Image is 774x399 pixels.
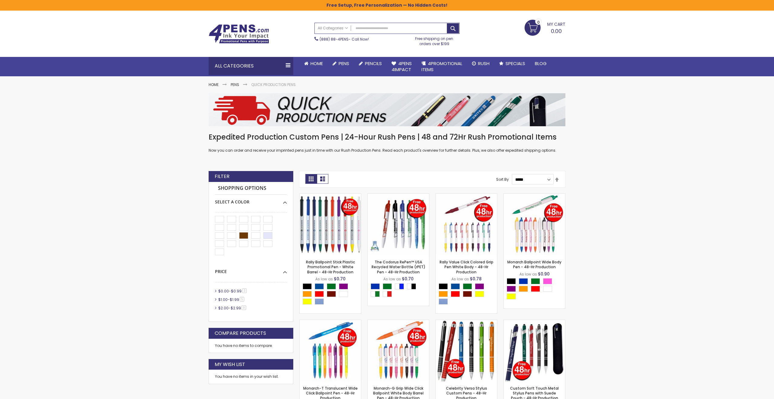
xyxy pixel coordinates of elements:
div: Red [451,291,460,297]
a: Monarch-G Grip Wide Click Ballpoint White Body Barrel Pen - 48-Hr Production [368,320,429,325]
div: All Categories [209,57,293,75]
a: Specials [494,57,530,70]
img: Celebrity Versa Stylus Custom Pens - 48-Hr Production [436,320,497,381]
div: Green [463,283,472,289]
strong: Quick Production Pens [251,82,296,87]
img: Monarch-T Translucent Wide Click Ballpoint Pen - 48-Hr Production [300,320,361,381]
div: Black [439,283,448,289]
span: Blog [535,60,547,67]
strong: Shopping Options [215,182,287,195]
span: $1.00 [218,297,228,302]
div: Select A Color [439,283,497,306]
a: Custom Soft Touch Metal Stylus Pens with Suede Pouch - 48-Hr Production [504,320,565,325]
span: As low as [383,276,401,282]
span: 3 [242,289,247,293]
div: Red [315,291,324,297]
span: $1.99 [230,297,239,302]
img: Monarch-G Grip Wide Click Ballpoint White Body Barrel Pen - 48-Hr Production [368,320,429,381]
span: - Call Now! [320,37,369,42]
span: $0.90 [538,271,550,277]
a: 0.00 0 [525,20,565,35]
a: Celebrity Versa Stylus Custom Pens - 48-Hr Production [436,320,497,325]
span: Rush [478,60,489,67]
div: Price [215,264,287,275]
div: Maroon [463,291,472,297]
div: Blue [519,278,528,284]
div: Green [531,278,540,284]
div: Orange [519,286,528,292]
img: Monarch Ballpoint Wide Body Pen - 48-Hr Production [504,194,565,255]
span: As low as [519,272,537,277]
a: Rally Ballpoint Stick Plastic Promotional Pen - White Barrel - 48-Hr Production [300,193,361,199]
span: As low as [315,276,333,282]
div: Free shipping on pen orders over $199 [409,34,460,46]
a: Monarch Ballpoint Wide Body Pen - 48-Hr Production [507,259,561,269]
a: $0.00-$0.993 [217,289,249,294]
img: Quick Production Pens [209,93,565,126]
div: Dark Blue [451,283,460,289]
a: Home [299,57,328,70]
a: Pencils [354,57,387,70]
span: $0.70 [402,276,414,282]
span: $0.78 [470,276,482,282]
div: Green [327,283,336,289]
span: Home [311,60,323,67]
a: $2.00-$2.999 [217,305,248,311]
h1: Expedited Production Custom Pens | 24-Hour Rush Pens | 48 and 72Hr Rush Promotional Items [209,132,565,142]
strong: Grid [305,174,317,184]
a: Home [209,82,219,87]
div: Blue [371,283,380,289]
span: 9 [242,305,246,310]
span: $0.00 [218,289,229,294]
strong: Filter [215,173,229,180]
div: Green [383,283,392,289]
span: 5 [240,297,244,302]
a: Blog [530,57,551,70]
div: Purple [339,283,348,289]
span: As low as [451,276,469,282]
div: Yellow [303,298,312,305]
div: Pacific Blue [315,298,324,305]
span: All Categories [318,26,348,31]
span: Pens [339,60,349,67]
div: Select A Color [303,283,361,306]
a: Rally Ballpoint Stick Plastic Promotional Pen - White Barrel - 48-Hr Production [306,259,355,274]
div: Select A Color [371,283,429,298]
div: You have no items to compare. [209,339,293,353]
div: Orange [303,291,312,297]
a: 4Pens4impact [387,57,417,77]
div: Maroon [327,291,336,297]
div: Red [531,286,540,292]
div: White [339,291,348,297]
span: 0.00 [551,27,562,35]
span: $2.99 [231,305,241,311]
span: Pencils [365,60,382,67]
a: All Categories [315,23,351,33]
div: Yellow [475,291,484,297]
a: The Codorus RePen™ USA Recycled Water Bottle (rPET) Pen - 48-Hr Production [368,193,429,199]
img: Rally Value Click Colored Grip Pen White Body - 48-Hr Production [436,194,497,255]
div: Black [303,283,312,289]
div: White|Red [383,291,392,297]
div: Dark Blue [315,283,324,289]
a: Rally Value Click Colored Grip Pen White Body - 48-Hr Production [436,193,497,199]
span: $0.70 [334,276,346,282]
a: Rally Value Click Colored Grip Pen White Body - 48-Hr Production [440,259,493,274]
iframe: Google Customer Reviews [724,383,774,399]
img: 4Pens Custom Pens and Promotional Products [209,24,269,44]
div: White|Black [407,283,416,289]
a: Monarch Ballpoint Wide Body Pen - 48-Hr Production [504,193,565,199]
div: You have no items in your wish list. [215,374,287,379]
div: Pink [543,278,552,284]
span: 4Pens 4impact [392,60,412,73]
div: Black [507,278,516,284]
div: Purple [507,286,516,292]
a: Monarch-T Translucent Wide Click Ballpoint Pen - 48-Hr Production [300,320,361,325]
span: Specials [506,60,525,67]
div: Yellow [507,293,516,299]
strong: My Wish List [215,361,245,368]
strong: Compare Products [215,330,266,337]
span: 0 [537,19,540,25]
a: Rush [467,57,494,70]
a: Pens [328,57,354,70]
